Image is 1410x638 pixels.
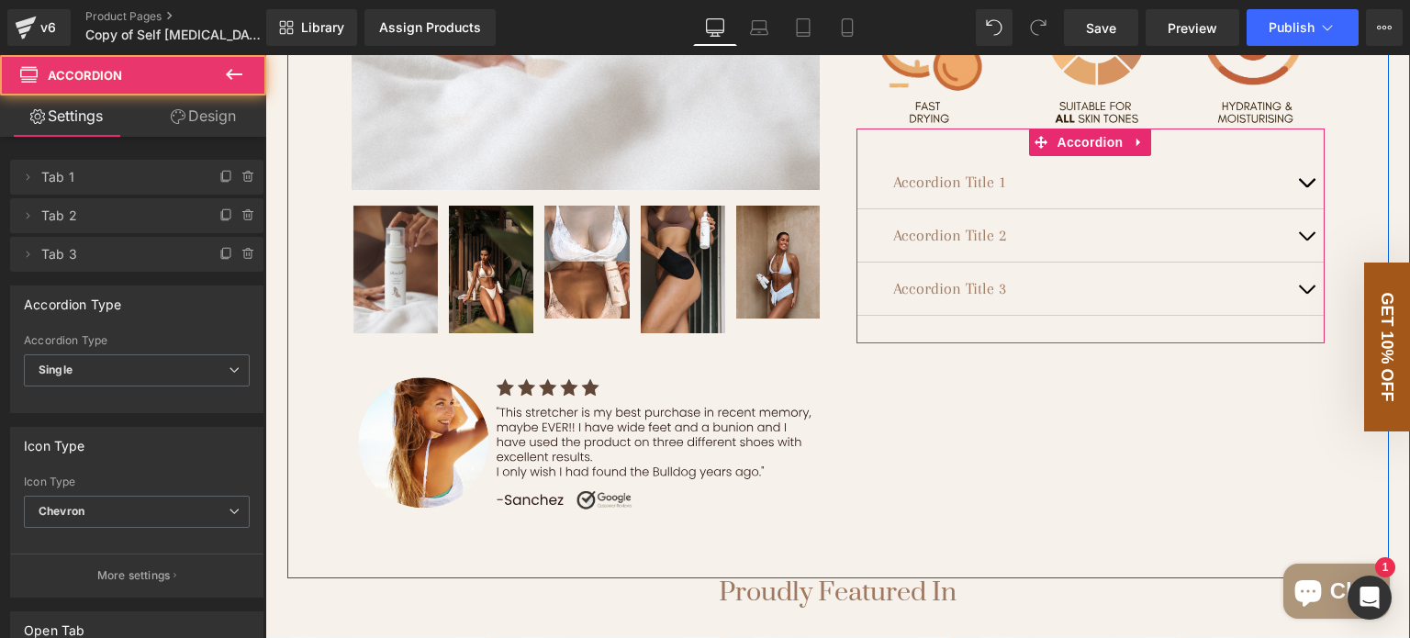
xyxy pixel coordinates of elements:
[266,9,357,46] a: New Library
[184,151,268,278] img: Self Tanning Foam
[379,20,481,35] div: Assign Products
[85,9,297,24] a: Product Pages
[97,567,171,584] p: More settings
[11,554,263,597] button: More settings
[1113,237,1132,346] span: GET 10% OFF
[279,151,364,263] img: Self Tanning Foam
[1348,576,1392,620] div: Open Intercom Messenger
[41,237,196,272] span: Tab 3
[1146,9,1239,46] a: Preview
[48,68,122,83] span: Accordion
[1013,509,1130,568] inbox-online-store-chat: Shopify online store chat
[628,168,1023,193] p: Accordion Title 2
[1099,207,1145,376] div: GET 10% OFF
[788,73,863,101] span: Accordion
[1086,18,1116,38] span: Save
[301,19,344,36] span: Library
[39,363,73,376] b: Single
[24,286,122,312] div: Accordion Type
[137,95,270,137] a: Design
[737,9,781,46] a: Laptop
[471,151,555,263] img: Self Tanning Foam
[1020,9,1057,46] button: Redo
[825,9,869,46] a: Mobile
[1366,9,1403,46] button: More
[628,221,1023,246] p: Accordion Title 3
[7,9,71,46] a: v6
[24,476,250,488] div: Icon Type
[85,28,262,42] span: Copy of Self [MEDICAL_DATA] Foam 1 - 10k Call - Warda
[24,334,250,347] div: Accordion Type
[628,115,1023,140] p: Accordion Title 1
[41,198,196,233] span: Tab 2
[862,73,886,101] a: Expand / Collapse
[41,160,196,195] span: Tab 1
[976,9,1013,46] button: Undo
[88,151,173,278] img: Self Tanning Foam
[781,9,825,46] a: Tablet
[375,151,460,278] img: Self Tanning Foam
[1247,9,1359,46] button: Publish
[24,428,85,453] div: Icon Type
[1168,18,1217,38] span: Preview
[37,16,60,39] div: v6
[693,9,737,46] a: Desktop
[39,504,84,518] b: Chevron
[24,612,84,638] div: Open Tab
[1269,20,1315,35] span: Publish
